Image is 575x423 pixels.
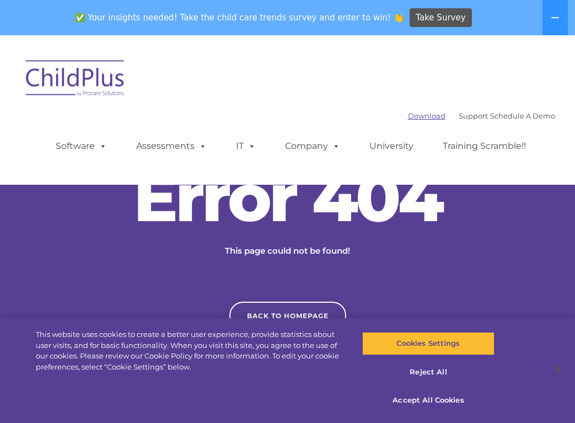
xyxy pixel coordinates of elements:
[416,8,465,28] span: Take Survey
[459,111,488,120] a: Support
[408,111,555,120] font: |
[362,389,495,412] button: Accept All Cookies
[71,7,408,29] span: ✅ Your insights needed! Take the child care trends survey and enter to win! 👏
[545,357,569,382] button: Close
[229,302,346,329] a: Back to homepage
[225,135,267,157] a: IT
[408,111,445,120] a: Download
[362,361,495,384] button: Reject All
[172,244,404,258] p: This page could not be found!
[20,52,131,108] img: ChildPlus by Procare Solutions
[410,8,472,28] a: Take Survey
[122,164,453,231] h2: Error 404
[358,135,424,157] a: University
[274,135,351,157] a: Company
[490,111,555,120] a: Schedule A Demo
[45,135,118,157] a: Software
[432,135,537,157] a: Training Scramble!!
[125,135,218,157] a: Assessments
[36,329,345,372] div: This website uses cookies to create a better user experience, provide statistics about user visit...
[362,332,495,355] button: Cookies Settings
